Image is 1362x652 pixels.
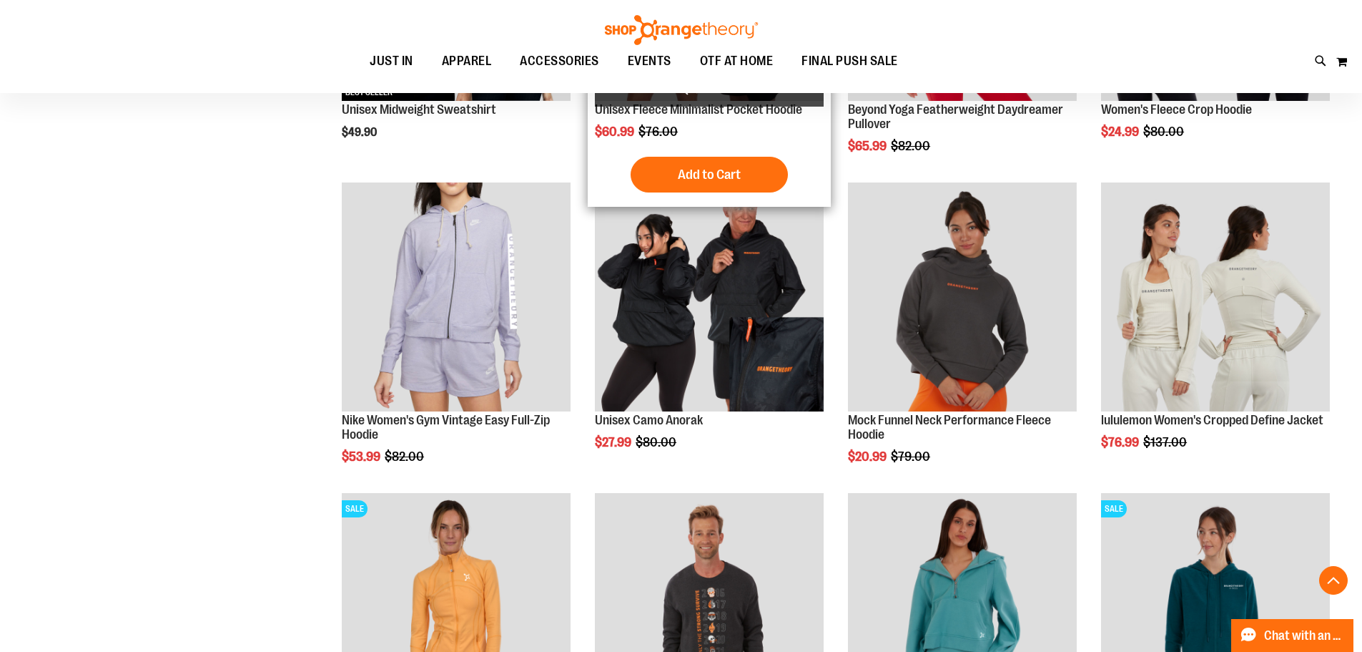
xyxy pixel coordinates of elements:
[342,413,550,442] a: Nike Women's Gym Vintage Easy Full-Zip Hoodie
[1094,175,1337,486] div: product
[841,175,1084,500] div: product
[595,413,703,427] a: Unisex Camo Anorak
[613,45,686,78] a: EVENTS
[636,435,678,449] span: $80.00
[595,183,824,414] a: Product image for Unisex Camo Anorak
[588,175,831,486] div: product
[505,45,613,78] a: ACCESSORIES
[1319,566,1348,595] button: Back To Top
[595,435,633,449] span: $27.99
[638,125,680,139] span: $76.00
[631,157,788,193] button: Add to Cart
[1231,619,1354,652] button: Chat with an Expert
[628,45,671,77] span: EVENTS
[686,45,788,78] a: OTF AT HOME
[520,45,599,77] span: ACCESSORIES
[848,102,1063,131] a: Beyond Yoga Featherweight Daydreamer Pullover
[1101,413,1323,427] a: lululemon Women's Cropped Define Jacket
[342,126,379,139] span: $49.90
[342,183,571,414] a: Product image for Nike Gym Vintage Easy Full Zip Hoodie
[370,45,413,77] span: JUST IN
[595,125,636,139] span: $60.99
[848,139,889,153] span: $65.99
[595,102,802,117] a: Unisex Fleece Minimalist Pocket Hoodie
[342,449,383,464] span: $53.99
[1101,435,1141,449] span: $76.99
[442,45,492,77] span: APPAREL
[1101,183,1330,412] img: Product image for lululemon Define Jacket Cropped
[1143,435,1189,449] span: $137.00
[1264,629,1345,643] span: Chat with an Expert
[787,45,912,78] a: FINAL PUSH SALE
[335,175,578,500] div: product
[595,183,824,412] img: Product image for Unisex Camo Anorak
[603,15,760,45] img: Shop Orangetheory
[891,139,932,153] span: $82.00
[848,183,1077,412] img: Product image for Mock Funnel Neck Performance Fleece Hoodie
[428,45,506,77] a: APPAREL
[1101,102,1252,117] a: Women's Fleece Crop Hoodie
[1101,125,1141,139] span: $24.99
[1101,183,1330,414] a: Product image for lululemon Define Jacket Cropped
[801,45,898,77] span: FINAL PUSH SALE
[700,45,774,77] span: OTF AT HOME
[1143,125,1186,139] span: $80.00
[342,102,496,117] a: Unisex Midweight Sweatshirt
[342,183,571,412] img: Product image for Nike Gym Vintage Easy Full Zip Hoodie
[848,183,1077,414] a: Product image for Mock Funnel Neck Performance Fleece Hoodie
[678,167,741,183] span: Add to Cart
[1101,500,1127,517] span: SALE
[848,449,889,464] span: $20.99
[342,500,367,517] span: SALE
[891,449,932,464] span: $79.00
[355,45,428,78] a: JUST IN
[385,449,426,464] span: $82.00
[848,413,1051,442] a: Mock Funnel Neck Performance Fleece Hoodie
